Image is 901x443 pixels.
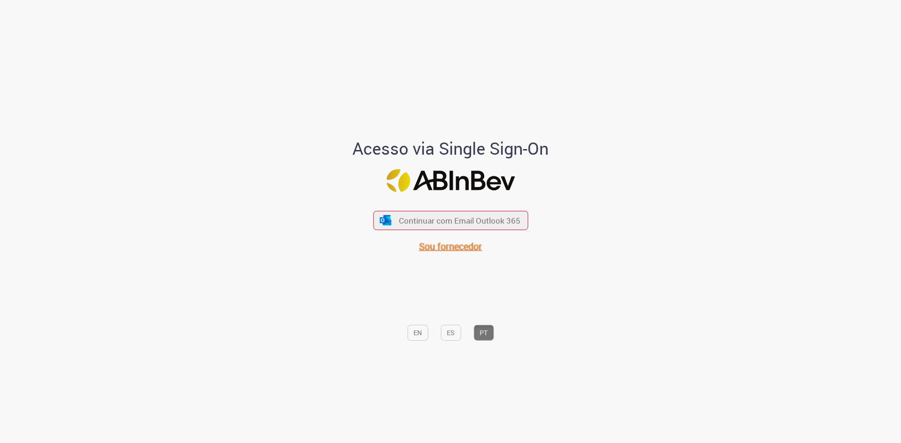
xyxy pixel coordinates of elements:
button: EN [407,325,428,341]
button: ícone Azure/Microsoft 360 Continuar com Email Outlook 365 [373,211,528,230]
h1: Acesso via Single Sign-On [321,139,581,158]
button: ES [441,325,461,341]
img: ícone Azure/Microsoft 360 [379,215,392,225]
span: Continuar com Email Outlook 365 [399,215,520,226]
button: PT [473,325,494,341]
a: Sou fornecedor [419,240,482,253]
img: Logo ABInBev [386,169,515,192]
